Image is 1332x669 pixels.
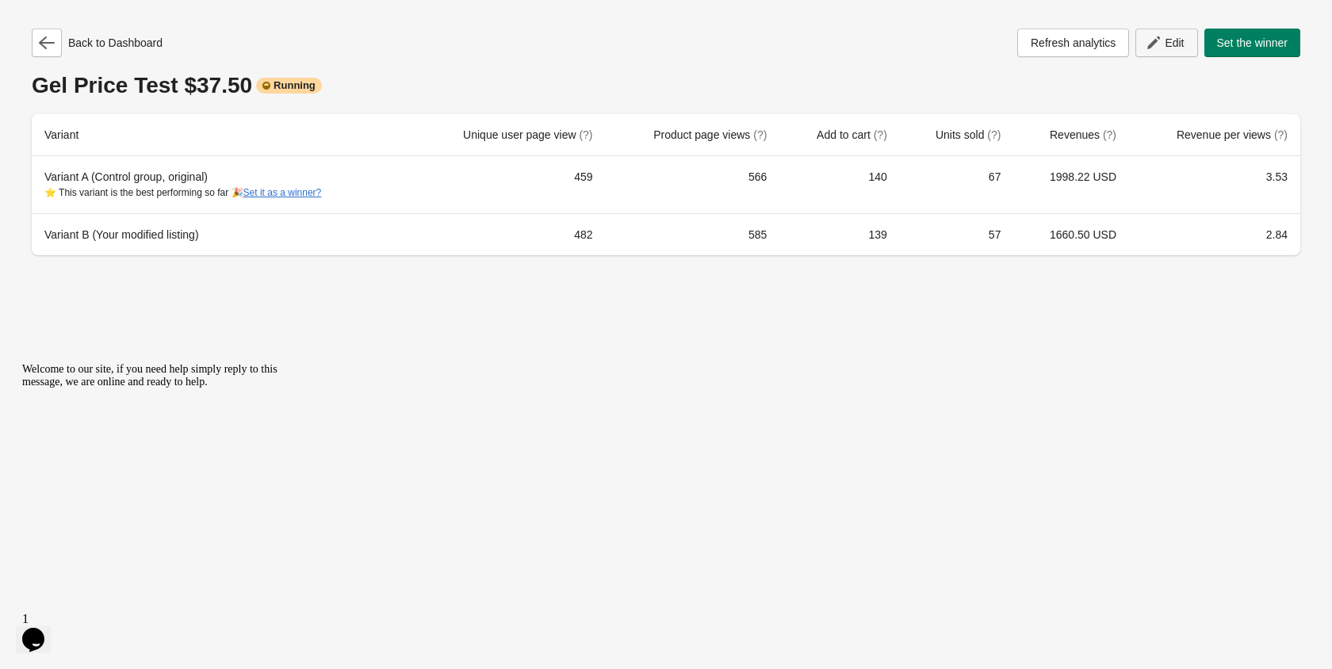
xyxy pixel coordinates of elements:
[779,213,899,255] td: 139
[44,227,398,243] div: Variant B (Your modified listing)
[32,114,411,156] th: Variant
[411,156,605,213] td: 459
[463,128,592,141] span: Unique user page view
[1135,29,1197,57] button: Edit
[900,213,1014,255] td: 57
[653,128,767,141] span: Product page views
[1177,128,1288,141] span: Revenue per views
[1165,36,1184,49] span: Edit
[256,78,322,94] div: Running
[579,128,592,141] span: (?)
[1013,156,1129,213] td: 1998.22 USD
[817,128,887,141] span: Add to cart
[936,128,1001,141] span: Units sold
[16,357,301,598] iframe: chat widget
[1013,213,1129,255] td: 1660.50 USD
[753,128,767,141] span: (?)
[32,73,1300,98] div: Gel Price Test $37.50
[411,213,605,255] td: 482
[16,606,67,653] iframe: chat widget
[243,187,322,198] button: Set it as a winner?
[44,169,398,201] div: Variant A (Control group, original)
[1217,36,1288,49] span: Set the winner
[987,128,1001,141] span: (?)
[606,213,780,255] td: 585
[1050,128,1116,141] span: Revenues
[1103,128,1116,141] span: (?)
[1129,213,1300,255] td: 2.84
[1204,29,1301,57] button: Set the winner
[1274,128,1288,141] span: (?)
[1031,36,1116,49] span: Refresh analytics
[606,156,780,213] td: 566
[6,6,292,32] div: Welcome to our site, if you need help simply reply to this message, we are online and ready to help.
[779,156,899,213] td: 140
[900,156,1014,213] td: 67
[1017,29,1129,57] button: Refresh analytics
[1129,156,1300,213] td: 3.53
[44,185,398,201] div: ⭐ This variant is the best performing so far 🎉
[6,6,262,31] span: Welcome to our site, if you need help simply reply to this message, we are online and ready to help.
[32,29,163,57] div: Back to Dashboard
[874,128,887,141] span: (?)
